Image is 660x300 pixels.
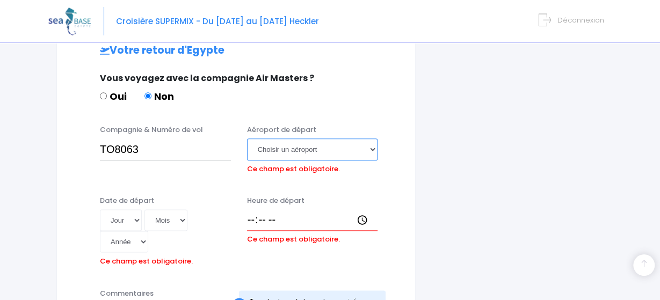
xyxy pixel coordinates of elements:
[247,125,316,135] label: Aéroport de départ
[100,125,203,135] label: Compagnie & Numéro de vol
[247,231,340,245] label: Ce champ est obligatoire.
[100,288,154,299] label: Commentaires
[100,195,154,206] label: Date de départ
[144,89,174,104] label: Non
[116,16,319,27] span: Croisière SUPERMIX - Du [DATE] au [DATE] Heckler
[100,72,314,84] span: Vous voyagez avec la compagnie Air Masters ?
[100,253,193,267] label: Ce champ est obligatoire.
[100,89,127,104] label: Oui
[100,92,107,99] input: Oui
[557,15,604,25] span: Déconnexion
[247,195,304,206] label: Heure de départ
[78,45,394,57] h2: Votre retour d'Egypte
[247,160,340,174] label: Ce champ est obligatoire.
[144,92,151,99] input: Non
